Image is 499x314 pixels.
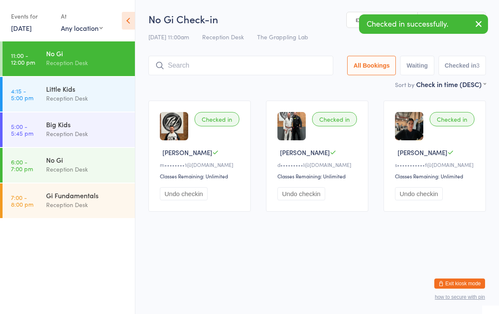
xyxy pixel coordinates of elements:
[395,172,477,180] div: Classes Remaining: Unlimited
[3,77,135,112] a: 4:15 -5:00 pmLittle KidsReception Desk
[11,52,35,66] time: 11:00 - 12:00 pm
[3,148,135,183] a: 6:00 -7:00 pmNo GiReception Desk
[202,33,244,41] span: Reception Desk
[435,294,485,300] button: how to secure with pin
[11,9,52,23] div: Events for
[430,112,474,126] div: Checked in
[46,191,128,200] div: Gi Fundamentals
[11,87,33,101] time: 4:15 - 5:00 pm
[280,148,330,157] span: [PERSON_NAME]
[277,112,306,140] img: image1753249577.png
[277,187,325,200] button: Undo checkin
[398,148,447,157] span: [PERSON_NAME]
[148,12,486,26] h2: No Gi Check-in
[148,56,333,75] input: Search
[416,79,486,89] div: Check in time (DESC)
[395,112,423,140] img: image1759136195.png
[11,23,32,33] a: [DATE]
[148,33,189,41] span: [DATE] 11:00am
[11,123,33,137] time: 5:00 - 5:45 pm
[11,194,33,208] time: 7:00 - 8:00 pm
[277,172,359,180] div: Classes Remaining: Unlimited
[160,172,242,180] div: Classes Remaining: Unlimited
[160,112,188,140] img: image1729651388.png
[439,56,486,75] button: Checked in3
[160,161,242,168] div: m••••••••1@[DOMAIN_NAME]
[61,9,103,23] div: At
[160,187,208,200] button: Undo checkin
[46,49,128,58] div: No Gi
[46,129,128,139] div: Reception Desk
[46,84,128,93] div: Little Kids
[277,161,359,168] div: d•••••••••l@[DOMAIN_NAME]
[347,56,396,75] button: All Bookings
[3,41,135,76] a: 11:00 -12:00 pmNo GiReception Desk
[46,93,128,103] div: Reception Desk
[312,112,357,126] div: Checked in
[400,56,434,75] button: Waiting
[3,112,135,147] a: 5:00 -5:45 pmBig KidsReception Desk
[395,187,443,200] button: Undo checkin
[46,155,128,164] div: No Gi
[434,279,485,289] button: Exit kiosk mode
[395,161,477,168] div: s•••••••••••f@[DOMAIN_NAME]
[46,164,128,174] div: Reception Desk
[162,148,212,157] span: [PERSON_NAME]
[46,120,128,129] div: Big Kids
[476,62,480,69] div: 3
[46,200,128,210] div: Reception Desk
[11,158,33,172] time: 6:00 - 7:00 pm
[359,14,488,34] div: Checked in successfully.
[46,58,128,68] div: Reception Desk
[195,112,239,126] div: Checked in
[3,183,135,218] a: 7:00 -8:00 pmGi FundamentalsReception Desk
[61,23,103,33] div: Any location
[257,33,308,41] span: The Grappling Lab
[395,80,414,89] label: Sort by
